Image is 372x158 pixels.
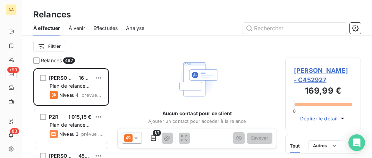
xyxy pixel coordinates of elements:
span: Niveau 3 [59,131,78,137]
span: [PERSON_NAME] - C452927 [294,66,352,85]
span: 1 015,15 € [68,114,92,120]
h3: 169,99 € [294,85,352,98]
div: AA [6,4,17,15]
h3: Relances [33,8,71,21]
button: Autres [308,140,342,151]
div: grid [33,68,109,158]
span: À effectuer [33,25,60,32]
span: 169,99 € [79,75,100,81]
span: Effectuées [93,25,118,32]
span: +99 [7,67,19,73]
span: [PERSON_NAME] [49,75,91,81]
span: Déplier le détail [300,115,338,122]
button: Filtrer [33,41,65,52]
span: 0 [293,108,296,114]
span: Plan de relance classique [50,83,90,96]
button: Envoyer [247,133,272,144]
span: P2R [49,114,58,120]
span: À venir [69,25,85,32]
span: prévue depuis 1681 jours [82,92,102,98]
span: Tout [290,143,300,149]
span: Relances [41,57,62,64]
span: Plan de relance classique [50,122,90,135]
span: prévue depuis 1465 jours [81,131,102,137]
span: Niveau 4 [59,92,79,98]
div: Open Intercom Messenger [348,134,365,151]
input: Rechercher [243,23,347,34]
span: 467 [63,57,75,64]
span: Aucun contact pour ce client [162,110,232,117]
span: Ajouter un contact pour accéder à la relance [148,118,246,124]
img: Empty state [175,57,219,102]
span: 1/1 [153,130,161,136]
span: Analyse [126,25,144,32]
button: Déplier le détail [298,114,348,123]
span: 83 [10,128,19,134]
